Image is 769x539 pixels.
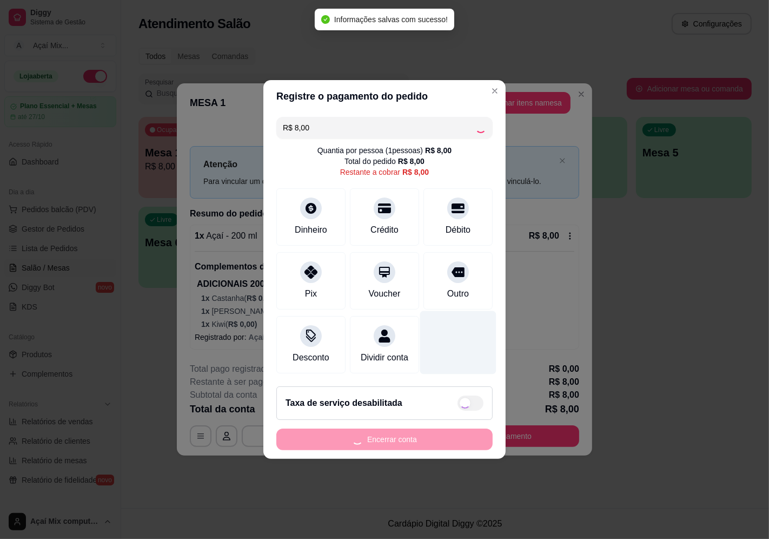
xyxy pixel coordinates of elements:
[475,122,486,133] div: Loading
[293,351,329,364] div: Desconto
[370,224,399,236] div: Crédito
[317,145,452,156] div: Quantia por pessoa ( 1 pessoas)
[369,287,401,300] div: Voucher
[283,117,475,139] input: Ex.: hambúrguer de cordeiro
[305,287,317,300] div: Pix
[340,167,429,178] div: Restante a cobrar
[486,82,503,100] button: Close
[447,287,469,300] div: Outro
[361,351,408,364] div: Dividir conta
[402,167,429,178] div: R$ 8,00
[286,397,402,410] h2: Taxa de serviço desabilitada
[334,15,448,24] span: Informações salvas com sucesso!
[425,145,452,156] div: R$ 8,00
[321,15,330,24] span: check-circle
[263,80,506,113] header: Registre o pagamento do pedido
[295,224,327,236] div: Dinheiro
[344,156,425,167] div: Total do pedido
[446,224,470,236] div: Débito
[398,156,425,167] div: R$ 8,00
